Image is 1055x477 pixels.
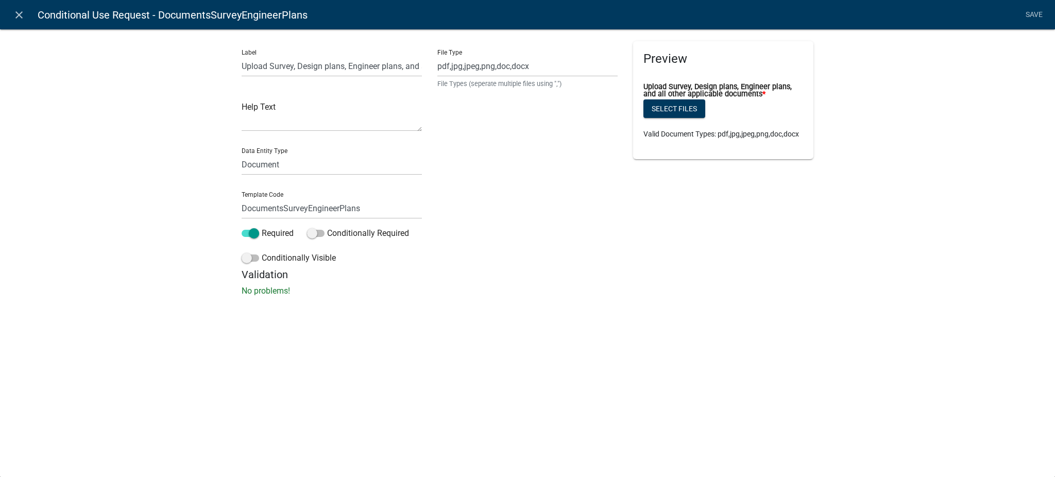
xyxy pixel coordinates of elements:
button: Select files [643,99,705,118]
p: No problems! [242,285,813,297]
span: Conditional Use Request - DocumentsSurveyEngineerPlans [38,5,308,25]
label: Upload Survey, Design plans, Engineer plans, and all other applicable documents [643,83,803,98]
h5: Preview [643,52,803,66]
h5: Validation [242,268,813,281]
i: close [13,9,25,21]
span: Valid Document Types: pdf,jpg,jpeg,png,doc,docx [643,130,799,138]
small: File Types (seperate multiple files using ",") [437,79,618,89]
label: Required [242,227,294,240]
label: Conditionally Visible [242,252,336,264]
a: Save [1021,5,1047,25]
label: Conditionally Required [307,227,409,240]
